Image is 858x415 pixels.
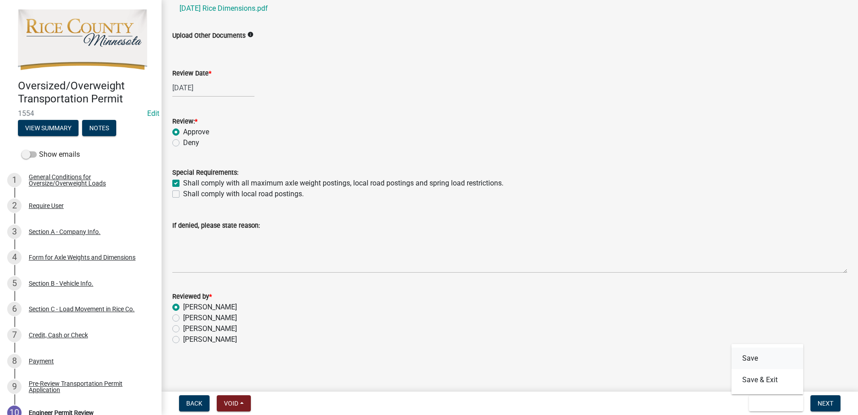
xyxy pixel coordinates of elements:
[818,400,833,407] span: Next
[7,302,22,316] div: 6
[22,149,80,160] label: Show emails
[18,120,79,136] button: View Summary
[183,137,199,148] label: Deny
[183,189,304,199] label: Shall comply with local road postings.
[7,380,22,394] div: 9
[186,400,202,407] span: Back
[172,294,212,300] label: Reviewed by
[183,178,503,189] label: Shall comply with all maximum axle weight postings, local road postings and spring load restricti...
[29,280,93,287] div: Section B - Vehicle Info.
[7,199,22,213] div: 2
[7,173,22,187] div: 1
[29,380,147,393] div: Pre-Review Transportation Permit Application
[18,109,144,118] span: 1554
[7,354,22,368] div: 8
[7,250,22,265] div: 4
[29,306,135,312] div: Section C - Load Movement in Rice Co.
[183,302,237,313] label: [PERSON_NAME]
[179,395,210,411] button: Back
[147,109,159,118] wm-modal-confirm: Edit Application Number
[731,344,803,394] div: Save & Exit
[7,276,22,291] div: 5
[172,223,260,229] label: If denied, please state reason:
[731,369,803,391] button: Save & Exit
[183,323,237,334] label: [PERSON_NAME]
[183,313,237,323] label: [PERSON_NAME]
[29,174,147,186] div: General Conditions for Oversize/Overweight Loads
[82,120,116,136] button: Notes
[29,203,64,209] div: Require User
[172,33,245,39] label: Upload Other Documents
[18,79,154,106] h4: Oversized/Overweight Transportation Permit
[217,395,251,411] button: Void
[29,229,101,235] div: Section A - Company Info.
[29,358,54,364] div: Payment
[172,79,254,97] input: mm/dd/yyyy
[172,119,197,125] label: Review:
[247,31,254,38] i: info
[224,400,238,407] span: Void
[29,254,136,260] div: Form for Axle Weights and Dimensions
[810,395,840,411] button: Next
[82,125,116,132] wm-modal-confirm: Notes
[183,334,237,345] label: [PERSON_NAME]
[731,348,803,369] button: Save
[29,332,88,338] div: Credit, Cash or Check
[147,109,159,118] a: Edit
[7,328,22,342] div: 7
[172,170,238,176] label: Special Requirements:
[7,225,22,239] div: 3
[756,400,791,407] span: Save & Exit
[18,125,79,132] wm-modal-confirm: Summary
[183,127,209,137] label: Approve
[18,9,147,70] img: Rice County, Minnesota
[749,395,803,411] button: Save & Exit
[172,71,211,77] label: Review Date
